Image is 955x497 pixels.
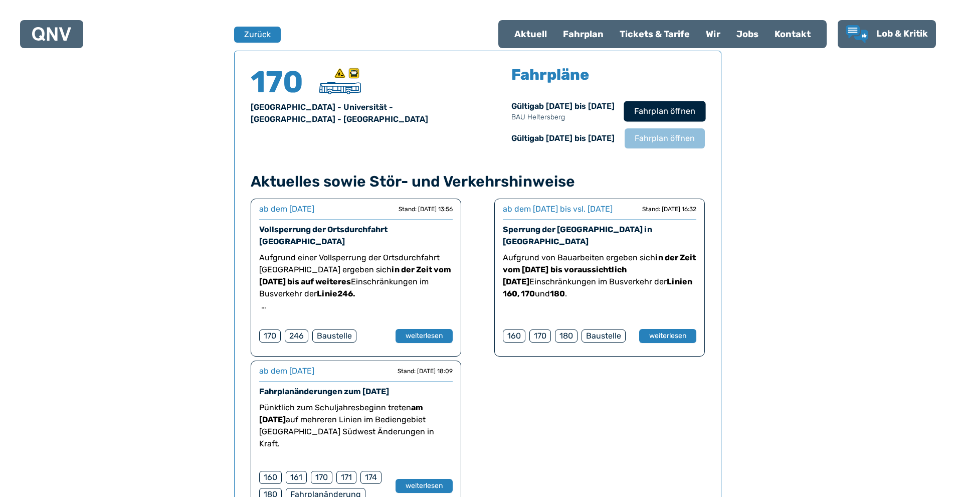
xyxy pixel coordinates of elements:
[582,329,626,343] div: Baustelle
[336,471,356,484] div: 171
[642,205,696,213] div: Stand: [DATE] 16:32
[506,21,555,47] a: Aktuell
[396,329,453,343] button: weiterlesen
[398,367,453,375] div: Stand: [DATE] 18:09
[555,21,612,47] a: Fahrplan
[550,289,565,298] strong: 180
[767,21,819,47] a: Kontakt
[634,105,695,117] span: Fahrplan öffnen
[259,252,453,300] p: Aufgrund einer Vollsperrung der Ortsdurchfahrt [GEOGRAPHIC_DATA] ergeben sich Einschränkungen im ...
[319,82,361,94] img: Überlandbus
[503,203,613,215] div: ab dem [DATE] bis vsl. [DATE]
[503,329,525,343] div: 160
[503,252,696,300] p: Aufgrund von Bauarbeiten ergeben sich Einschränkungen im Busverkehr der und .
[32,24,71,44] a: QNV Logo
[317,289,337,298] strong: Linie
[251,173,705,191] h4: Aktuelles sowie Stör- und Verkehrshinweise
[360,471,381,484] div: 174
[624,101,705,121] button: Fahrplan öffnen
[846,25,928,43] a: Lob & Kritik
[876,28,928,39] span: Lob & Kritik
[234,27,281,43] button: Zurück
[396,479,453,493] button: weiterlesen
[259,471,282,484] div: 160
[259,402,453,450] p: Pünktlich zum Schuljahresbeginn treten auf mehreren Linien im Bediengebiet [GEOGRAPHIC_DATA] Südw...
[399,205,453,213] div: Stand: [DATE] 13:56
[259,403,423,424] strong: am [DATE]
[511,67,589,82] h5: Fahrpläne
[503,277,692,298] strong: Linien 160, 170
[728,21,767,47] a: Jobs
[32,27,71,41] img: QNV Logo
[503,253,696,274] strong: in der Zeit vom [DATE]
[337,289,355,298] strong: 246.
[625,128,705,148] button: Fahrplan öffnen
[635,132,695,144] span: Fahrplan öffnen
[511,100,615,122] div: Gültig ab [DATE] bis [DATE]
[698,21,728,47] a: Wir
[312,329,356,343] div: Baustelle
[511,112,615,122] p: BAU Heltersberg
[259,329,281,343] div: 170
[285,329,308,343] div: 246
[286,471,307,484] div: 161
[555,329,578,343] div: 180
[251,67,311,97] h4: 170
[259,203,314,215] div: ab dem [DATE]
[259,365,314,377] div: ab dem [DATE]
[234,27,274,43] a: Zurück
[259,225,388,246] a: Vollsperrung der Ortsdurchfahrt [GEOGRAPHIC_DATA]
[529,329,551,343] div: 170
[503,265,627,286] strong: bis voraussichtlich [DATE]
[639,329,696,343] button: weiterlesen
[259,265,451,286] strong: in der Zeit vom [DATE] bis auf weiteres
[251,101,466,125] div: [GEOGRAPHIC_DATA] - Universität - [GEOGRAPHIC_DATA] - [GEOGRAPHIC_DATA]
[259,387,389,396] a: Fahrplanänderungen zum [DATE]
[612,21,698,47] a: Tickets & Tarife
[511,132,615,144] div: Gültig ab [DATE] bis [DATE]
[311,471,332,484] div: 170
[503,225,652,246] a: Sperrung der [GEOGRAPHIC_DATA] in [GEOGRAPHIC_DATA]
